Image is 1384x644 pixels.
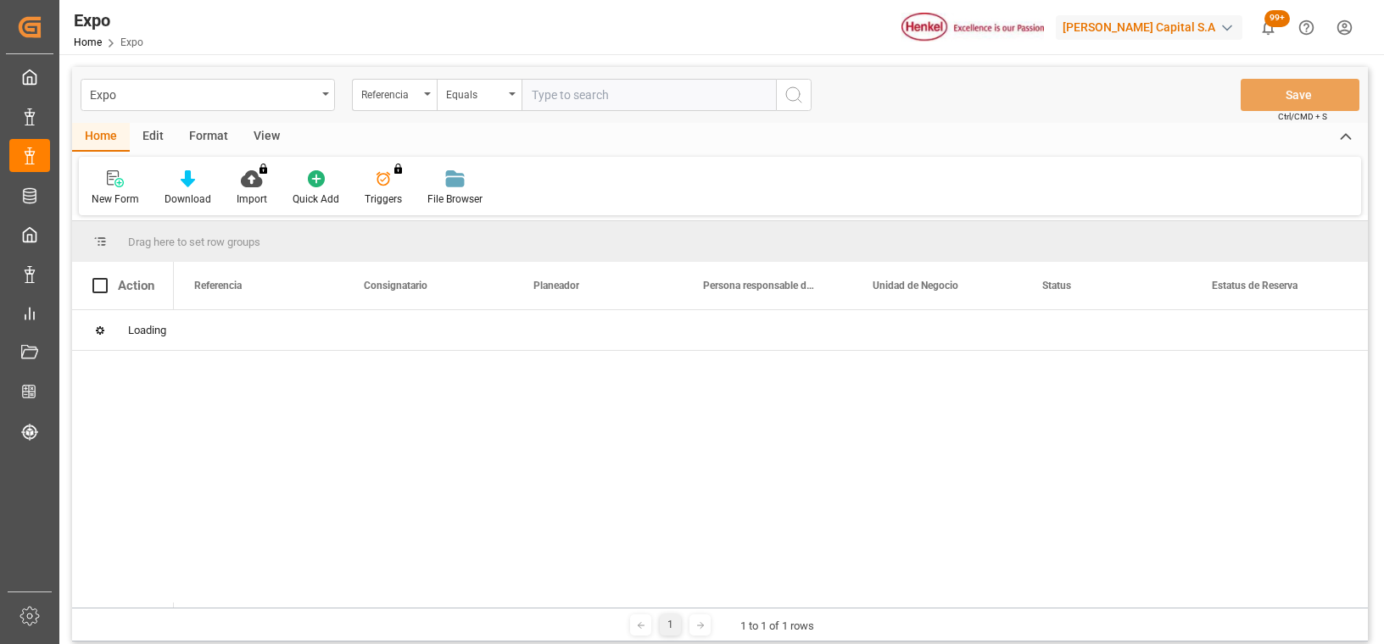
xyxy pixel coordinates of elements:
[1241,79,1359,111] button: Save
[352,79,437,111] button: open menu
[522,79,776,111] input: Type to search
[740,618,814,635] div: 1 to 1 of 1 rows
[128,324,166,336] span: Loading
[74,8,143,33] div: Expo
[1287,8,1325,47] button: Help Center
[176,123,241,152] div: Format
[293,192,339,207] div: Quick Add
[1278,110,1327,123] span: Ctrl/CMD + S
[361,83,419,103] div: Referencia
[1249,8,1287,47] button: show 101 new notifications
[776,79,812,111] button: search button
[427,192,483,207] div: File Browser
[901,13,1044,42] img: Henkel%20logo.jpg_1689854090.jpg
[1042,280,1071,291] span: Status
[165,192,211,207] div: Download
[446,83,504,103] div: Equals
[241,123,293,152] div: View
[1264,10,1290,27] span: 99+
[74,36,102,48] a: Home
[660,614,681,636] div: 1
[81,79,335,111] button: open menu
[92,192,139,207] div: New Form
[1056,15,1242,40] div: [PERSON_NAME] Capital S.A
[873,280,958,291] span: Unidad de Negocio
[364,280,427,291] span: Consignatario
[1056,11,1249,43] button: [PERSON_NAME] Capital S.A
[437,79,522,111] button: open menu
[533,280,579,291] span: Planeador
[90,83,316,104] div: Expo
[703,280,817,291] span: Persona responsable de seguimiento
[118,278,154,293] div: Action
[194,280,242,291] span: Referencia
[130,123,176,152] div: Edit
[128,236,260,248] span: Drag here to set row groups
[1212,280,1297,291] span: Estatus de Reserva
[72,123,130,152] div: Home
